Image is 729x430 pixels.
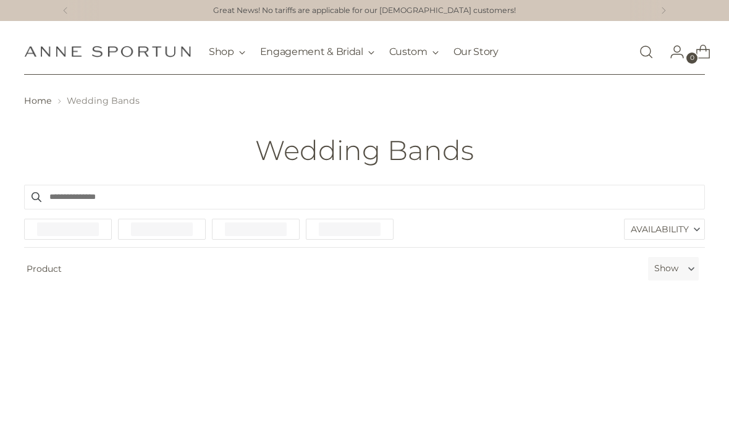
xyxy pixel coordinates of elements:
a: Go to the account page [660,40,685,64]
span: Product [19,257,643,280]
label: Show [654,262,678,275]
button: Custom [389,38,439,65]
label: Availability [625,219,704,239]
a: Our Story [453,38,499,65]
h1: Wedding Bands [255,135,474,165]
a: Great News! No tariffs are applicable for our [DEMOGRAPHIC_DATA] customers! [213,5,516,17]
button: Engagement & Bridal [260,38,374,65]
span: Availability [631,219,689,239]
nav: breadcrumbs [24,95,705,107]
button: Shop [209,38,245,65]
a: Open search modal [634,40,659,64]
input: Search products [24,185,705,209]
a: Open cart modal [686,40,710,64]
a: Home [24,95,52,106]
span: Wedding Bands [67,95,140,106]
span: 0 [686,53,697,64]
a: Anne Sportun Fine Jewellery [24,46,191,57]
